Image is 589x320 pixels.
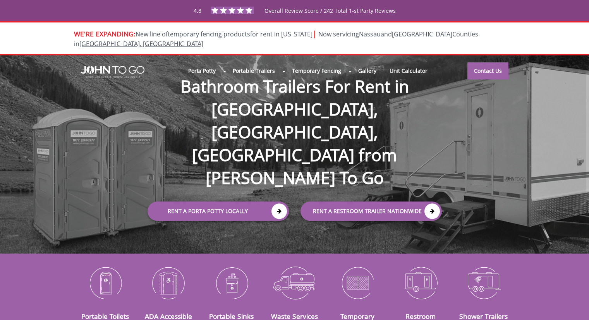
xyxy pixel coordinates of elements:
img: Shower-Trailers-icon_N.png [458,263,510,303]
img: Portable-Toilets-icon_N.png [80,263,131,303]
a: Gallery [352,62,383,79]
a: Portable Trailers [226,62,282,79]
span: WE'RE EXPANDING: [74,29,136,38]
a: Porta Potty [182,62,222,79]
a: rent a RESTROOM TRAILER Nationwide [301,201,442,221]
img: JOHN to go [81,66,144,78]
span: | [313,28,317,39]
h1: Bathroom Trailers For Rent in [GEOGRAPHIC_DATA], [GEOGRAPHIC_DATA], [GEOGRAPHIC_DATA] from [PERSO... [140,50,450,189]
span: Now servicing and Counties in [74,30,478,48]
a: [GEOGRAPHIC_DATA], [GEOGRAPHIC_DATA] [79,40,203,48]
a: Rent a Porta Potty Locally [148,201,289,221]
span: New line of for rent in [US_STATE] [74,30,478,48]
a: Unit Calculator [383,62,434,79]
a: Nassau [359,30,381,38]
img: Portable-Sinks-icon_N.png [206,263,257,303]
img: ADA-Accessible-Units-icon_N.png [143,263,194,303]
a: Temporary Fencing [285,62,348,79]
img: Temporary-Fencing-cion_N.png [332,263,383,303]
img: Restroom-Trailers-icon_N.png [395,263,446,303]
a: Contact Us [467,62,508,79]
img: Waste-Services-icon_N.png [269,263,320,303]
a: temporary fencing products [168,30,250,38]
span: Overall Review Score / 242 Total 1-st Party Reviews [264,7,396,30]
a: [GEOGRAPHIC_DATA] [392,30,452,38]
span: 4.8 [194,7,201,14]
